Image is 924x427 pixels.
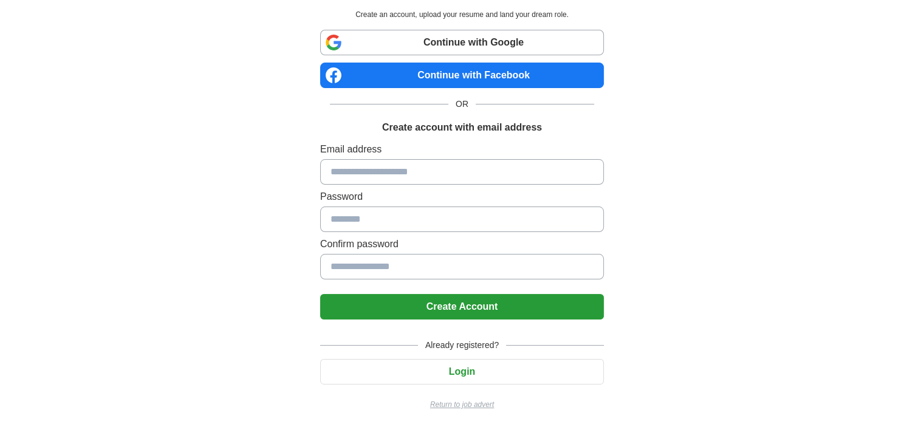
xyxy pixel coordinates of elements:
a: Continue with Google [320,30,604,55]
h1: Create account with email address [382,120,542,135]
label: Email address [320,142,604,157]
a: Return to job advert [320,399,604,410]
span: OR [448,98,476,111]
button: Create Account [320,294,604,319]
label: Password [320,190,604,204]
a: Continue with Facebook [320,63,604,88]
label: Confirm password [320,237,604,251]
span: Already registered? [418,339,506,352]
p: Create an account, upload your resume and land your dream role. [323,9,601,20]
a: Login [320,366,604,377]
button: Login [320,359,604,384]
